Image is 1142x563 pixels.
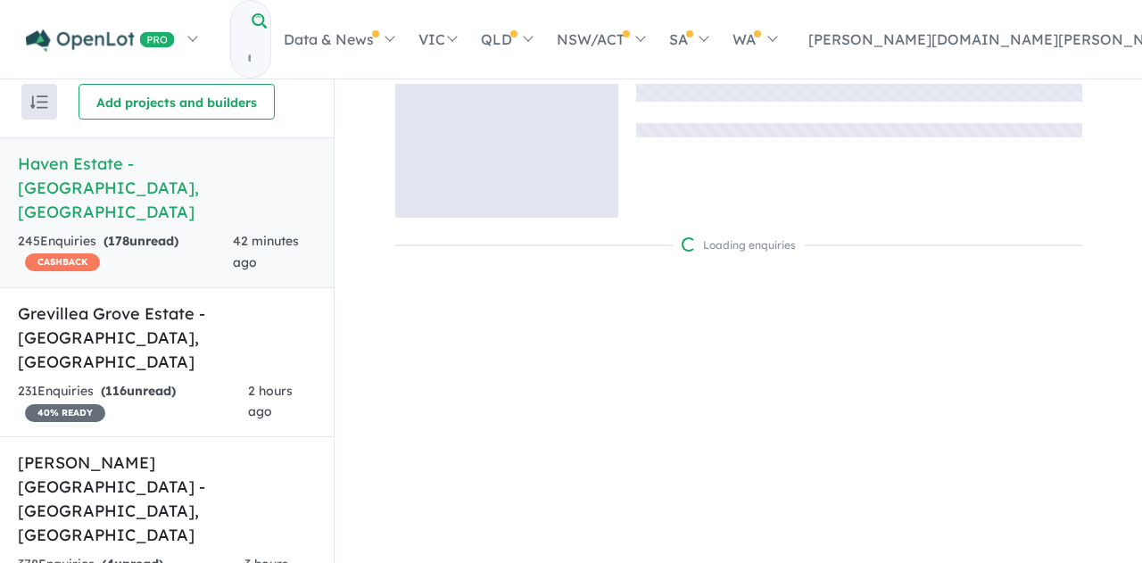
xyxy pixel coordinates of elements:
[103,233,178,249] strong: ( unread)
[18,152,316,224] h5: Haven Estate - [GEOGRAPHIC_DATA] , [GEOGRAPHIC_DATA]
[544,8,657,70] a: NSW/ACT
[271,8,406,70] a: Data & News
[25,404,105,422] span: 40 % READY
[248,383,293,420] span: 2 hours ago
[406,8,468,70] a: VIC
[18,381,248,424] div: 231 Enquir ies
[26,29,175,52] img: Openlot PRO Logo White
[18,302,316,374] h5: Grevillea Grove Estate - [GEOGRAPHIC_DATA] , [GEOGRAPHIC_DATA]
[657,8,720,70] a: SA
[101,383,176,399] strong: ( unread)
[25,253,100,271] span: CASHBACK
[30,95,48,109] img: sort.svg
[105,383,127,399] span: 116
[18,231,233,274] div: 245 Enquir ies
[18,451,316,547] h5: [PERSON_NAME][GEOGRAPHIC_DATA] - [GEOGRAPHIC_DATA] , [GEOGRAPHIC_DATA]
[468,8,544,70] a: QLD
[682,236,796,254] div: Loading enquiries
[720,8,788,70] a: WA
[231,39,267,78] input: Try estate name, suburb, builder or developer
[108,233,129,249] span: 178
[79,84,275,120] button: Add projects and builders
[233,233,299,270] span: 42 minutes ago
